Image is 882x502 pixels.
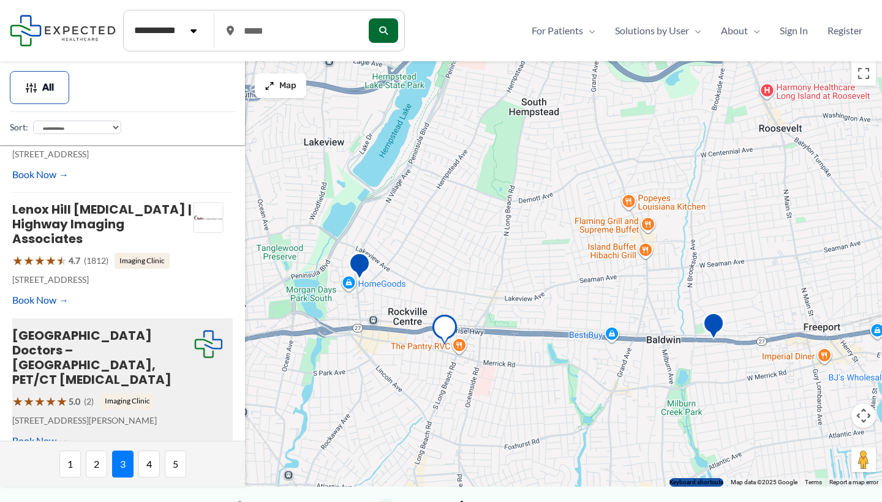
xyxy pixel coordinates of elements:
span: About [721,21,748,40]
a: Book Now [12,291,69,309]
span: For Patients [532,21,583,40]
span: 4 [138,451,160,478]
img: Filter [25,81,37,94]
span: ★ [45,390,56,413]
span: (1812) [84,253,108,269]
span: ★ [23,390,34,413]
span: 5.0 [69,394,80,410]
span: ★ [45,249,56,272]
a: Solutions by UserMenu Toggle [605,21,711,40]
p: [STREET_ADDRESS] [12,146,193,162]
span: Imaging Clinic [100,393,155,409]
a: Register [818,21,872,40]
span: Sign In [780,21,808,40]
a: [GEOGRAPHIC_DATA] Doctors – [GEOGRAPHIC_DATA], PET/CT [MEDICAL_DATA] [12,327,171,388]
span: Solutions by User [615,21,689,40]
span: ★ [12,249,23,272]
span: ★ [56,390,67,413]
img: Lenox Hill Radiology | Highway Imaging Associates [194,203,223,233]
a: Report a map error [829,479,878,485]
img: Expected Healthcare Logo - side, dark font, small [10,15,116,46]
span: ★ [23,249,34,272]
button: Map [255,73,306,98]
span: Imaging Clinic [115,253,170,269]
span: 5 [165,451,186,478]
button: Keyboard shortcuts [669,478,723,487]
span: Map data ©2025 Google [731,479,797,485]
div: Mount Sinai Doctors &#8211; Rockville Centre, PET/CT Radiology [432,315,457,348]
span: 3 [112,451,134,478]
img: Maximize [265,81,274,91]
a: Book Now [12,165,69,184]
span: ★ [12,390,23,413]
p: [STREET_ADDRESS][PERSON_NAME] [12,413,193,429]
span: ★ [34,390,45,413]
span: ★ [34,249,45,272]
a: Terms [805,479,822,485]
a: Book Now [12,432,69,450]
span: Menu Toggle [689,21,701,40]
a: Lenox Hill [MEDICAL_DATA] | Highway Imaging Associates [12,201,192,247]
div: Lenox Hill Radiology | Freeport [703,312,725,343]
button: Map camera controls [851,403,876,428]
a: Sign In [770,21,818,40]
a: AboutMenu Toggle [711,21,770,40]
label: Sort: [10,119,28,135]
span: ★ [56,249,67,272]
button: All [10,71,69,104]
span: 2 [86,451,107,478]
span: Map [279,81,296,91]
span: All [42,83,54,92]
div: Mosaic Diagnostic Imaging [349,252,371,283]
button: Toggle fullscreen view [851,61,876,86]
span: Menu Toggle [583,21,595,40]
img: Expected Healthcare Logo [194,329,223,359]
p: [STREET_ADDRESS] [12,272,193,288]
span: 1 [59,451,81,478]
span: 4.7 [69,253,80,269]
button: Drag Pegman onto the map to open Street View [851,448,876,472]
span: (2) [84,394,94,410]
span: Register [827,21,862,40]
a: For PatientsMenu Toggle [522,21,605,40]
span: Menu Toggle [748,21,760,40]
